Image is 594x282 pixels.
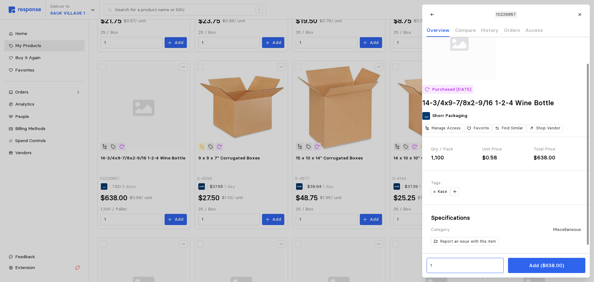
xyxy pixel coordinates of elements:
[431,180,581,186] div: Tags
[422,124,463,132] button: Manage Access
[431,226,450,233] div: Category
[440,239,496,244] p: Report an issue with this item
[431,237,498,245] button: Report an issue with this item
[493,124,526,132] button: Find Similar
[473,125,489,131] p: Favorite
[481,26,498,34] p: History
[431,154,478,162] div: 1,100
[504,26,520,34] p: Orders
[432,86,471,93] p: Purchased [DATE]
[482,154,529,162] div: $0.58
[482,146,529,153] div: Unit Price
[422,6,497,80] img: svg%3e
[553,226,581,233] div: Miscellaneous
[438,189,447,194] p: Kase
[430,260,500,271] input: Qty
[432,112,467,119] p: Shorr Packaging
[427,26,450,34] p: Overview
[431,214,581,222] h3: Specifications
[455,26,476,34] p: Compare
[534,154,581,162] div: $638.00
[431,146,478,153] div: Qty / Pack
[502,125,523,131] p: Find Similar
[534,146,581,153] div: Total Price
[529,262,564,269] p: Add ($638.00)
[525,26,543,34] p: Access
[422,98,590,108] h2: 14-3/4x9-7/8x2-9/16 1-2-4 Wine Bottle
[464,124,491,132] button: Favorite
[508,258,585,273] button: Add ($638.00)
[536,125,560,131] p: Shop Vendor
[432,125,461,131] p: Manage Access
[496,11,516,18] p: 10226857
[527,124,562,132] button: Shop Vendor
